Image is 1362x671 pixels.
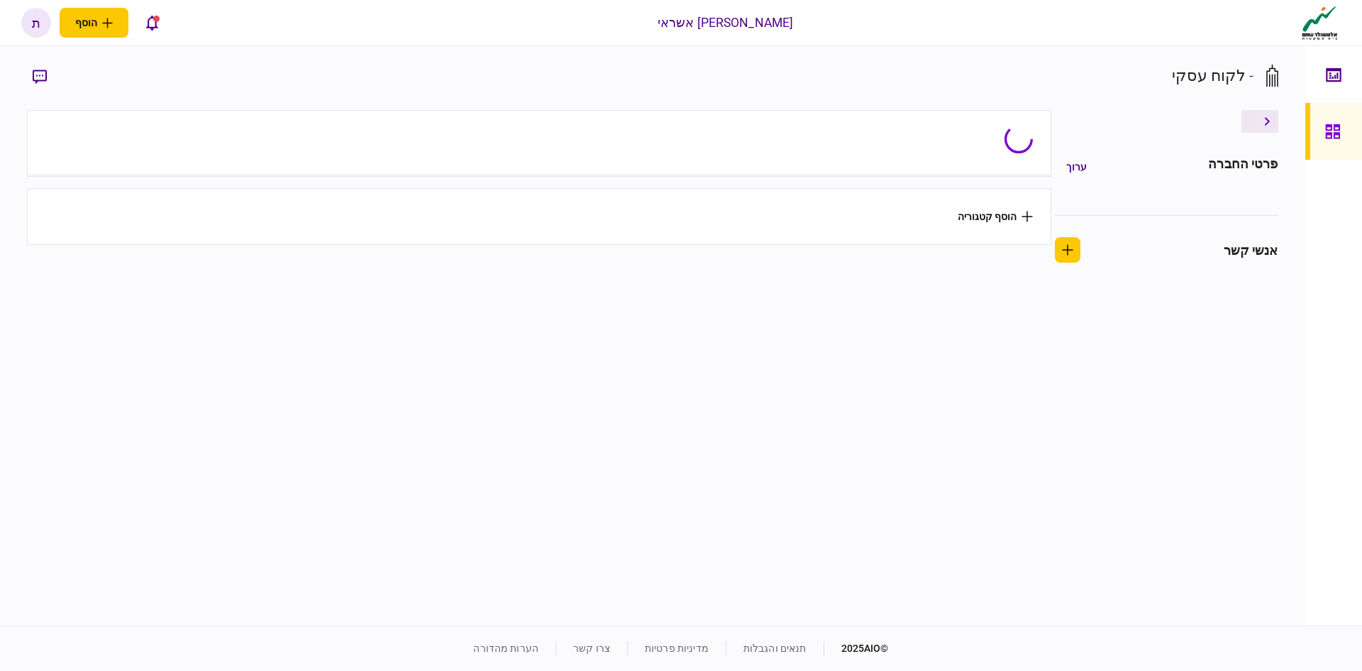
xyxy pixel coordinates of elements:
a: תנאים והגבלות [743,643,807,654]
a: צרו קשר [573,643,610,654]
button: ת [21,8,51,38]
button: הוסף קטגוריה [958,211,1033,222]
button: ערוך [1055,154,1098,180]
button: פתח תפריט להוספת לקוח [60,8,128,38]
button: פתח רשימת התראות [137,8,167,38]
img: client company logo [1299,5,1341,40]
div: - לקוח עסקי [1172,64,1253,87]
div: אנשי קשר [1224,241,1278,260]
div: פרטי החברה [1208,154,1278,180]
a: מדיניות פרטיות [645,643,709,654]
a: הערות מהדורה [473,643,538,654]
div: [PERSON_NAME] אשראי [658,13,794,32]
div: © 2025 AIO [824,641,889,656]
